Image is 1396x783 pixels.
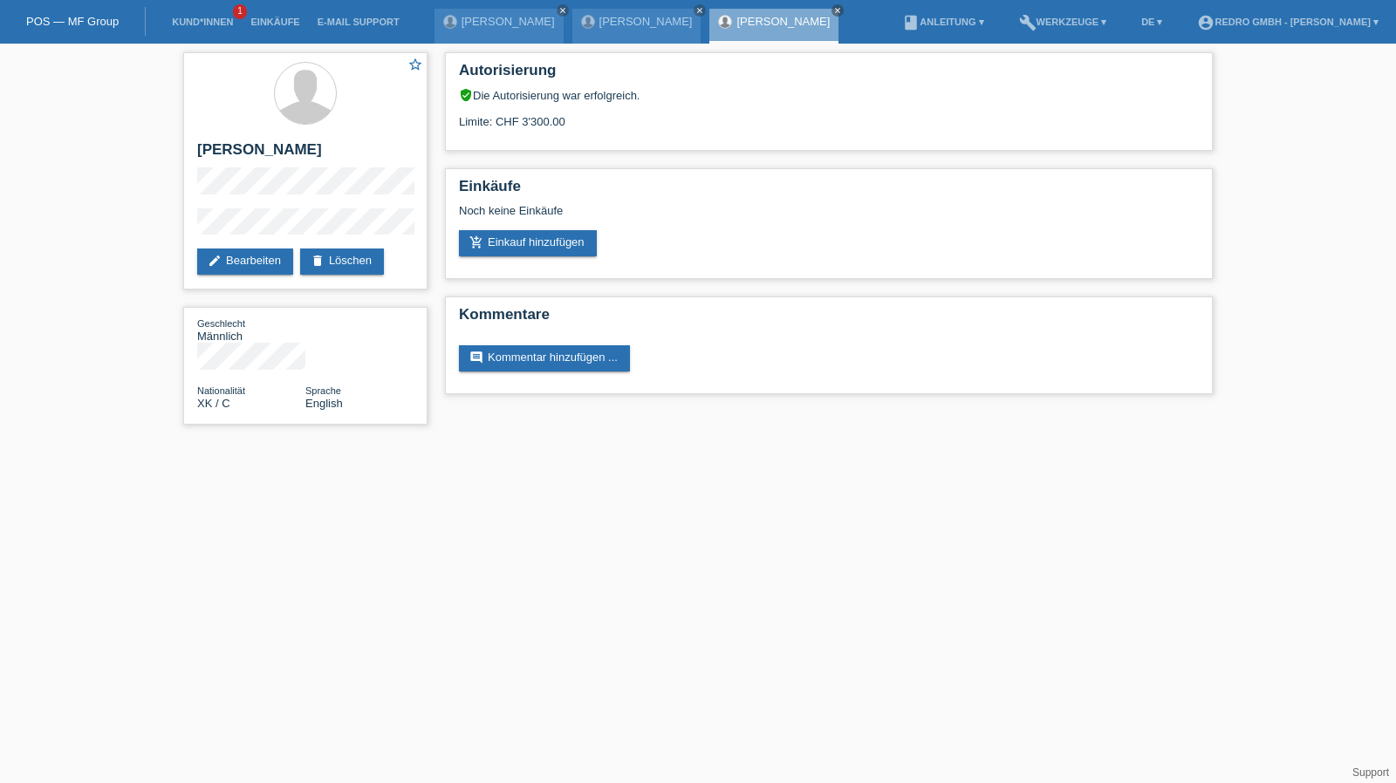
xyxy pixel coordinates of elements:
a: deleteLöschen [300,249,384,275]
i: book [902,14,920,31]
i: close [695,6,704,15]
h2: Autorisierung [459,62,1199,88]
span: 1 [233,4,247,19]
a: [PERSON_NAME] [736,15,830,28]
a: bookAnleitung ▾ [893,17,992,27]
div: Die Autorisierung war erfolgreich. [459,88,1199,102]
i: add_shopping_cart [469,235,483,249]
a: close [694,4,706,17]
a: editBearbeiten [197,249,293,275]
span: Sprache [305,385,341,396]
i: build [1019,14,1037,31]
a: Support [1352,766,1389,779]
i: delete [311,254,325,268]
span: Geschlecht [197,318,245,329]
a: add_shopping_cartEinkauf hinzufügen [459,230,597,256]
div: Limite: CHF 3'300.00 [459,102,1199,128]
a: DE ▾ [1133,17,1171,27]
a: commentKommentar hinzufügen ... [459,345,630,371]
h2: Einkäufe [459,178,1199,204]
a: buildWerkzeuge ▾ [1010,17,1116,27]
span: Nationalität [197,385,245,396]
h2: [PERSON_NAME] [197,141,414,167]
a: close [557,4,569,17]
div: Noch keine Einkäufe [459,204,1199,230]
a: Einkäufe [242,17,308,27]
span: English [305,397,343,410]
i: account_circle [1197,14,1215,31]
a: [PERSON_NAME] [599,15,693,28]
a: POS — MF Group [26,15,119,28]
i: comment [469,351,483,364]
a: [PERSON_NAME] [462,15,555,28]
a: star_border [407,57,423,75]
a: Kund*innen [163,17,242,27]
a: close [831,4,844,17]
span: Kosovo / C / 22.07.2017 [197,397,230,410]
a: E-Mail Support [309,17,408,27]
div: Männlich [197,317,305,343]
a: account_circleRedro GmbH - [PERSON_NAME] ▾ [1188,17,1387,27]
h2: Kommentare [459,306,1199,332]
i: star_border [407,57,423,72]
i: edit [208,254,222,268]
i: close [558,6,567,15]
i: close [833,6,842,15]
i: verified_user [459,88,473,102]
